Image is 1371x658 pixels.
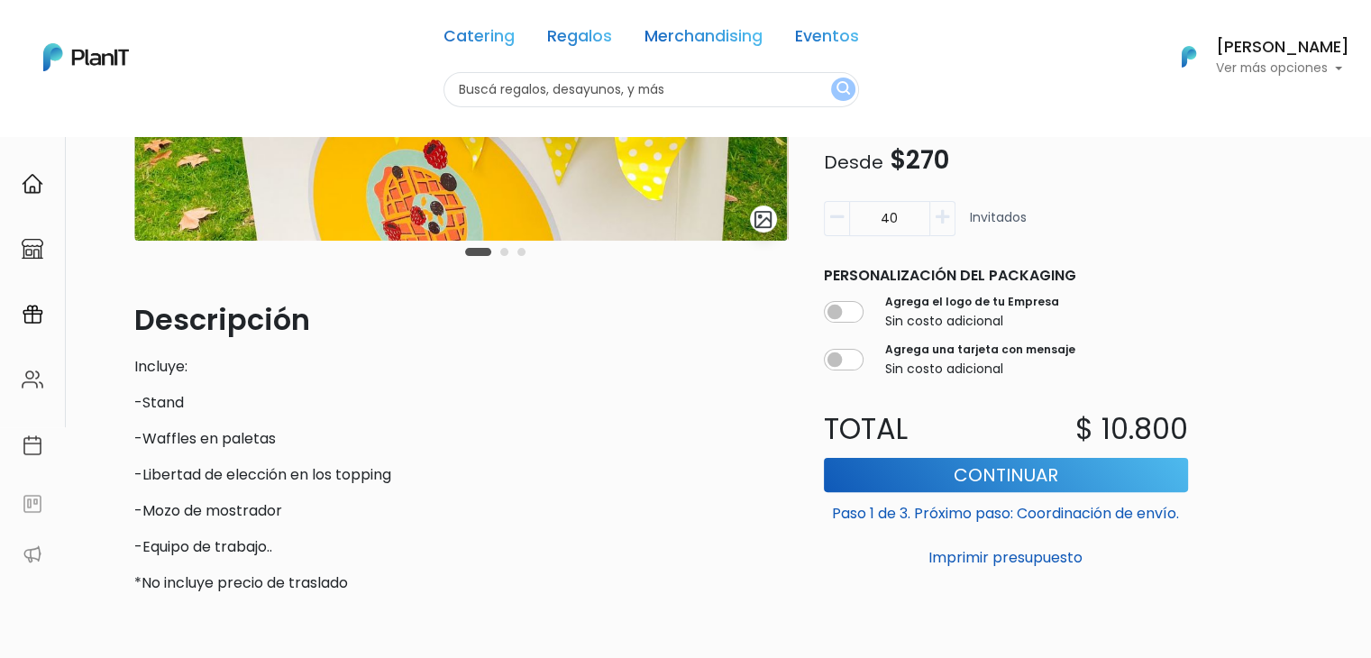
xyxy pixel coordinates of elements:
label: Agrega una tarjeta con mensaje [885,342,1075,358]
p: Ver más opciones [1216,62,1349,75]
p: -Stand [134,392,788,414]
img: feedback-78b5a0c8f98aac82b08bfc38622c3050aee476f2c9584af64705fc4e61158814.svg [22,493,43,515]
button: Carousel Page 2 [500,248,508,256]
img: gallery-light [753,209,773,230]
img: people-662611757002400ad9ed0e3c099ab2801c6687ba6c219adb57efc949bc21e19d.svg [22,369,43,390]
img: campaigns-02234683943229c281be62815700db0a1741e53638e28bf9629b52c665b00959.svg [22,304,43,325]
p: *No incluye precio de traslado [134,572,788,594]
p: Sin costo adicional [885,312,1059,331]
p: Total [813,407,1006,451]
p: Incluye: [134,356,788,378]
img: calendar-87d922413cdce8b2cf7b7f5f62616a5cf9e4887200fb71536465627b3292af00.svg [22,434,43,456]
p: Personalización del packaging [824,265,1188,287]
img: PlanIt Logo [43,43,129,71]
img: PlanIt Logo [1169,37,1209,77]
button: Carousel Page 1 (Current Slide) [465,248,491,256]
p: $ 10.800 [1075,407,1188,451]
label: Agrega el logo de tu Empresa [885,294,1059,310]
p: -Equipo de trabajo.. [134,536,788,558]
button: Continuar [824,458,1188,492]
p: -Libertad de elección en los topping [134,464,788,486]
p: Paso 1 de 3. Próximo paso: Coordinación de envío. [824,496,1188,525]
p: Sin costo adicional [885,360,1075,379]
div: Carousel Pagination [461,241,530,262]
img: partners-52edf745621dab592f3b2c58e3bca9d71375a7ef29c3b500c9f145b62cc070d4.svg [22,544,43,565]
p: Invitados [970,208,1027,243]
input: Buscá regalos, desayunos, y más [443,72,859,107]
a: Merchandising [644,29,763,50]
button: Imprimir presupuesto [824,543,1188,573]
img: search_button-432b6d5273f82d61273b3651a40e1bd1b912527efae98b1b7a1b2c0702e16a8d.svg [836,81,850,98]
span: $270 [890,142,949,178]
button: PlanIt Logo [PERSON_NAME] Ver más opciones [1158,33,1349,80]
span: Desde [824,150,883,175]
p: -Waffles en paletas [134,428,788,450]
a: Catering [443,29,515,50]
img: marketplace-4ceaa7011d94191e9ded77b95e3339b90024bf715f7c57f8cf31f2d8c509eaba.svg [22,238,43,260]
a: Regalos [547,29,612,50]
a: Eventos [795,29,859,50]
p: Descripción [134,298,788,342]
h6: [PERSON_NAME] [1216,40,1349,56]
img: home-e721727adea9d79c4d83392d1f703f7f8bce08238fde08b1acbfd93340b81755.svg [22,173,43,195]
button: Carousel Page 3 [517,248,526,256]
p: -Mozo de mostrador [134,500,788,522]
